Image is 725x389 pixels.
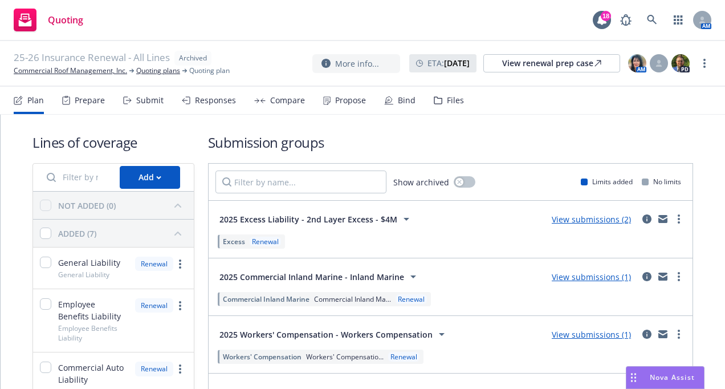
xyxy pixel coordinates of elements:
span: 2025 Commercial Inland Marine - Inland Marine [219,271,404,283]
button: 2025 Workers' Compensation - Workers Compensation [215,323,453,346]
div: Limits added [581,177,633,187]
a: Quoting [9,4,88,36]
div: Renewal [135,362,173,376]
div: Renewal [396,294,427,304]
a: View submissions (1) [552,272,631,282]
button: ADDED (7) [58,224,187,242]
span: General Liability [58,257,120,269]
a: more [173,299,187,313]
a: more [698,56,711,70]
div: Files [447,96,464,105]
a: circleInformation [640,270,654,283]
span: 25-26 Insurance Renewal - All Lines [14,51,170,66]
button: Nova Assist [626,366,704,389]
span: Employee Benefits Liability [58,323,128,343]
div: Compare [270,96,305,105]
span: Excess [223,237,245,246]
div: Submit [136,96,164,105]
div: Renewal [135,298,173,313]
strong: [DATE] [444,58,470,68]
img: photo [671,54,690,72]
a: Switch app [667,9,690,31]
div: View renewal prep case [502,55,601,72]
div: Plan [27,96,44,105]
a: Quoting plans [136,66,180,76]
input: Filter by name... [40,166,113,189]
button: Add [120,166,180,189]
span: More info... [335,58,379,70]
div: No limits [642,177,681,187]
span: 2025 Excess Liability - 2nd Layer Excess - $4M [219,213,397,225]
a: more [672,270,686,283]
span: 2025 Workers' Compensation - Workers Compensation [219,329,433,341]
span: Employee Benefits Liability [58,298,128,322]
div: NOT ADDED (0) [58,200,116,212]
a: more [672,327,686,341]
a: Report a Bug [614,9,637,31]
a: mail [656,327,670,341]
a: Commercial Roof Management, Inc. [14,66,127,76]
a: more [672,212,686,226]
a: more [173,257,187,271]
span: Quoting plan [189,66,230,76]
span: Nova Assist [650,372,695,382]
span: Workers' Compensatio... [306,352,384,362]
div: Propose [335,96,366,105]
a: mail [656,212,670,226]
span: Quoting [48,15,83,25]
div: Renewal [250,237,281,246]
span: General Liability [58,270,109,279]
span: Show archived [393,176,449,188]
button: 2025 Excess Liability - 2nd Layer Excess - $4M [215,208,417,230]
a: circleInformation [640,327,654,341]
div: Bind [398,96,416,105]
a: Search [641,9,663,31]
span: Workers' Compensation [223,352,302,362]
div: Renewal [388,352,419,362]
a: View submissions (1) [552,329,631,340]
h1: Submission groups [208,133,693,152]
span: Commercial Inland Marine [223,294,309,304]
span: Commercial Inland Ma... [314,294,391,304]
div: ADDED (7) [58,228,96,240]
button: 2025 Commercial Inland Marine - Inland Marine [215,265,424,288]
a: circleInformation [640,212,654,226]
a: View submissions (2) [552,214,631,225]
div: Add [139,167,161,188]
a: View renewal prep case [483,54,620,72]
a: mail [656,270,670,283]
h1: Lines of coverage [32,133,194,152]
span: ETA : [427,57,470,69]
input: Filter by name... [215,171,386,193]
button: More info... [312,54,400,73]
img: photo [628,54,646,72]
div: Prepare [75,96,105,105]
span: Commercial Auto Liability [58,362,128,386]
div: 18 [601,11,611,21]
a: more [173,362,187,376]
span: Archived [179,53,207,63]
button: NOT ADDED (0) [58,196,187,214]
div: Responses [195,96,236,105]
div: Renewal [135,257,173,271]
div: Drag to move [626,367,641,388]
